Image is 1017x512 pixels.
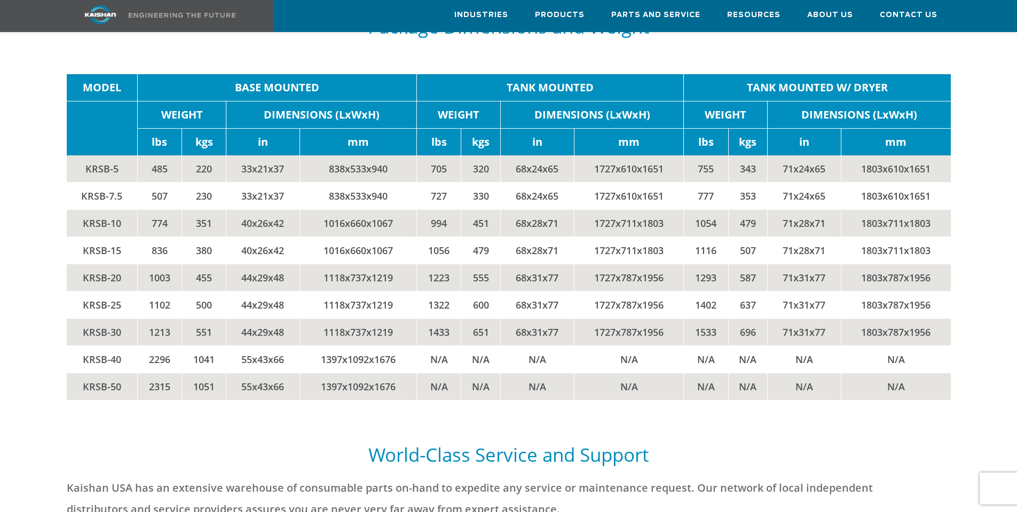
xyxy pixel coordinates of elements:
td: 600 [461,291,501,318]
td: 451 [461,209,501,237]
a: About Us [807,1,853,29]
td: 1116 [684,237,728,264]
td: 1397x1092x1676 [299,373,416,400]
td: 479 [461,237,501,264]
td: 351 [182,209,226,237]
td: 68x31x77 [500,318,574,345]
td: 1041 [182,345,226,373]
td: 1054 [684,209,728,237]
td: 1118x737x1219 [299,264,416,291]
td: KRSB-40 [67,345,138,373]
td: 1803x610x1651 [841,155,950,183]
td: 380 [182,237,226,264]
td: 777 [684,182,728,209]
td: 44x29x48 [226,291,300,318]
td: 1016x660x1067 [299,237,416,264]
td: N/A [684,373,728,400]
td: 353 [728,182,768,209]
td: in [500,128,574,155]
td: 455 [182,264,226,291]
td: 755 [684,155,728,183]
td: WEIGHT [684,101,768,128]
span: Contact Us [880,9,937,21]
td: 1118x737x1219 [299,318,416,345]
td: N/A [574,373,684,400]
td: 1803x711x1803 [841,237,950,264]
td: 1223 [417,264,461,291]
td: 55x43x66 [226,345,300,373]
td: 1803x787x1956 [841,291,950,318]
td: DIMENSIONS (LxWxH) [768,101,951,128]
td: KRSB-20 [67,264,138,291]
td: 651 [461,318,501,345]
td: DIMENSIONS (LxWxH) [500,101,683,128]
td: N/A [461,345,501,373]
td: 994 [417,209,461,237]
td: 838x533x940 [299,155,416,183]
td: 774 [137,209,182,237]
a: Resources [727,1,781,29]
img: Engineering the future [129,13,235,18]
td: 1803x787x1956 [841,318,950,345]
td: N/A [500,345,574,373]
td: 320 [461,155,501,183]
td: 1727x711x1803 [574,237,684,264]
td: 838x533x940 [299,182,416,209]
td: 551 [182,318,226,345]
h5: Package Dimensions and Weight [67,17,951,37]
td: 836 [137,237,182,264]
td: lbs [684,128,728,155]
td: 705 [417,155,461,183]
td: 220 [182,155,226,183]
td: 1056 [417,237,461,264]
td: N/A [574,345,684,373]
td: KRSB-30 [67,318,138,345]
a: Industries [454,1,508,29]
td: N/A [728,345,768,373]
td: mm [841,128,950,155]
td: N/A [841,345,950,373]
td: 40x26x42 [226,209,300,237]
td: in [226,128,300,155]
td: 68x28x71 [500,209,574,237]
td: N/A [768,373,841,400]
td: 68x31x77 [500,264,574,291]
td: 44x29x48 [226,264,300,291]
td: N/A [417,345,461,373]
span: Products [535,9,585,21]
td: 1051 [182,373,226,400]
h5: World-Class Service and Support [67,443,951,467]
td: 507 [137,182,182,209]
td: 71x24x65 [768,155,841,183]
td: 1727x787x1956 [574,318,684,345]
td: lbs [137,128,182,155]
td: 479 [728,209,768,237]
td: kgs [182,128,226,155]
td: 696 [728,318,768,345]
td: 1322 [417,291,461,318]
td: 1433 [417,318,461,345]
td: BASE MOUNTED [137,74,416,101]
span: Parts and Service [611,9,700,21]
td: KRSB-50 [67,373,138,400]
td: KRSB-10 [67,209,138,237]
td: 1727x711x1803 [574,209,684,237]
td: DIMENSIONS (LxWxH) [226,101,417,128]
td: 1803x610x1651 [841,182,950,209]
td: 33x21x37 [226,182,300,209]
td: 1727x787x1956 [574,291,684,318]
td: WEIGHT [417,101,501,128]
td: mm [574,128,684,155]
td: 1727x787x1956 [574,264,684,291]
td: 485 [137,155,182,183]
td: 71x31x77 [768,264,841,291]
td: 1397x1092x1676 [299,345,416,373]
span: About Us [807,9,853,21]
td: 2315 [137,373,182,400]
td: 1402 [684,291,728,318]
td: 1003 [137,264,182,291]
td: 33x21x37 [226,155,300,183]
td: 40x26x42 [226,237,300,264]
td: KRSB-15 [67,237,138,264]
td: 71x31x77 [768,318,841,345]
